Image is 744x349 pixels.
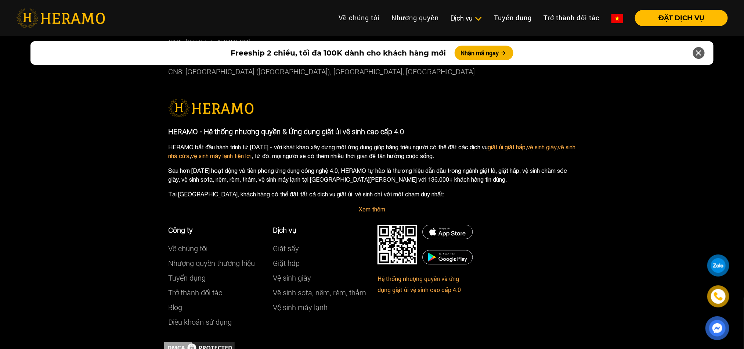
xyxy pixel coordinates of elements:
img: DMCA.com Protection Status [422,225,473,239]
a: Vệ sinh sofa, nệm, rèm, thảm [273,288,366,297]
a: phone-icon [708,286,728,306]
p: Dịch vụ [273,225,366,236]
a: Về chúng tôi [168,244,207,253]
a: Vệ sinh giày [273,274,311,282]
a: Tuyển dụng [168,274,206,282]
img: logo [168,99,254,117]
p: HERAMO bắt đầu hành trình từ [DATE] - với khát khao xây dựng một ứng dụng giúp hàng triệu người c... [168,143,576,160]
img: heramo-logo.png [16,8,105,28]
button: ĐẶT DỊCH VỤ [635,10,728,26]
a: Điều khoản sử dụng [168,318,232,327]
a: vệ sinh máy lạnh tiện lợi [191,153,252,159]
a: Giặt hấp [273,259,300,268]
a: Nhượng quyền thương hiệu [168,259,255,268]
p: Sau hơn [DATE] hoạt động và tiên phong ứng dụng công nghệ 4.0, HERAMO tự hào là thương hiệu dẫn đ... [168,166,576,184]
a: Tuyển dụng [488,10,538,26]
button: Nhận mã ngay [455,46,513,60]
a: Giặt sấy [273,244,299,253]
p: Công ty [168,225,262,236]
a: Về chúng tôi [333,10,386,26]
img: DMCA.com Protection Status [378,225,417,264]
a: Nhượng quyền [386,10,445,26]
img: DMCA.com Protection Status [422,250,473,264]
p: Tại [GEOGRAPHIC_DATA], khách hàng có thể đặt tất cả dịch vụ giặt ủi, vệ sinh chỉ với một chạm duy... [168,190,576,199]
span: Freeship 2 chiều, tối đa 100K dành cho khách hàng mới [231,47,446,58]
img: phone-icon [714,292,723,300]
img: subToggleIcon [474,15,482,22]
p: HERAMO - Hệ thống nhượng quyền & Ứng dụng giặt ủi vệ sinh cao cấp 4.0 [168,126,576,137]
a: Trở thành đối tác [168,288,222,297]
a: Xem thêm [359,206,385,213]
a: Vệ sinh máy lạnh [273,303,328,312]
a: Hệ thống nhượng quyền và ứng dụng giặt ủi vệ sinh cao cấp 4.0 [378,275,461,293]
a: ĐẶT DỊCH VỤ [629,15,728,21]
a: giặt ủi [488,144,503,150]
div: Dịch vụ [451,13,482,23]
img: vn-flag.png [611,14,623,23]
p: CN8: [GEOGRAPHIC_DATA] ([GEOGRAPHIC_DATA]), [GEOGRAPHIC_DATA], [GEOGRAPHIC_DATA] [168,64,576,79]
a: Blog [168,303,182,312]
a: giặt hấp [505,144,526,150]
a: Trở thành đối tác [538,10,606,26]
a: vệ sinh giày [527,144,556,150]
